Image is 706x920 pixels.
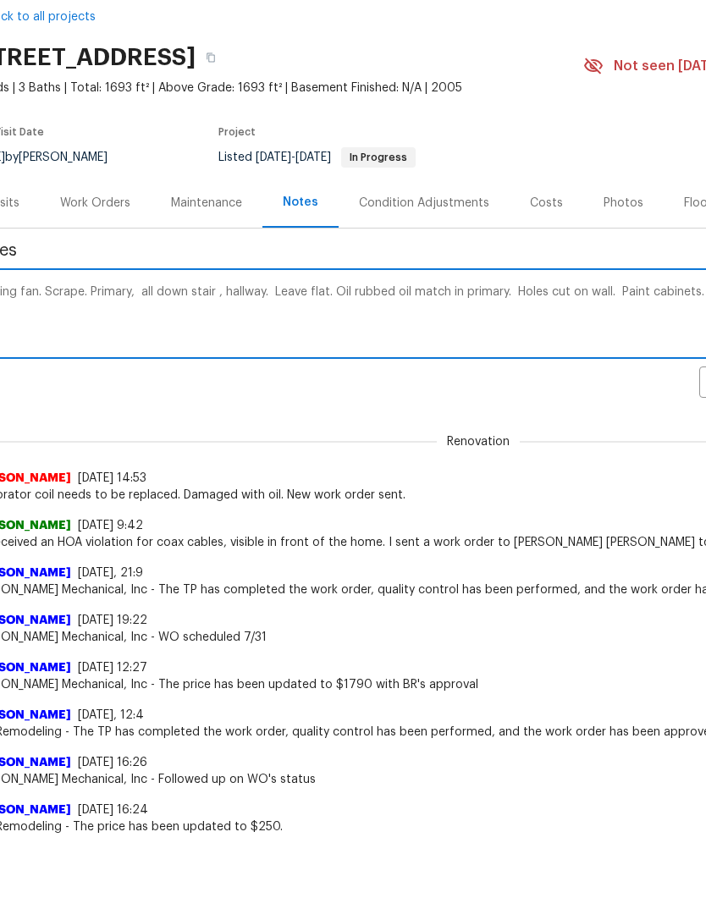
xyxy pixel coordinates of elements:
[218,127,256,137] span: Project
[218,151,416,163] span: Listed
[283,194,318,211] div: Notes
[530,195,563,212] div: Costs
[78,662,147,674] span: [DATE] 12:27
[196,42,226,73] button: Copy Address
[256,151,331,163] span: -
[604,195,643,212] div: Photos
[256,151,291,163] span: [DATE]
[295,151,331,163] span: [DATE]
[78,567,143,579] span: [DATE], 21:9
[78,804,148,816] span: [DATE] 16:24
[171,195,242,212] div: Maintenance
[78,520,143,532] span: [DATE] 9:42
[78,709,144,721] span: [DATE], 12:4
[343,152,414,163] span: In Progress
[437,433,520,450] span: Renovation
[78,614,147,626] span: [DATE] 19:22
[60,195,130,212] div: Work Orders
[78,472,146,484] span: [DATE] 14:53
[359,195,489,212] div: Condition Adjustments
[78,757,147,769] span: [DATE] 16:26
